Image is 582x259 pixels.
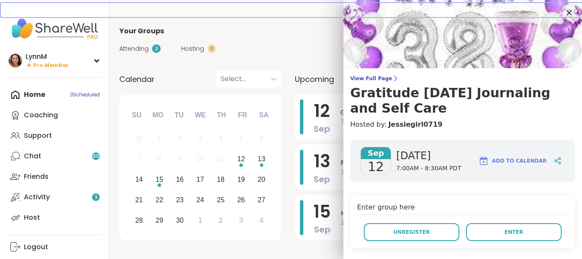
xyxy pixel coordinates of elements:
[196,194,204,206] div: 24
[170,106,188,125] div: Tu
[156,194,163,206] div: 22
[340,158,556,168] span: Pop Up! Weekend Session!
[119,73,155,85] span: Calendar
[232,171,250,189] div: Choose Friday, September 19th, 2025
[475,151,550,171] button: Add to Calendar
[158,153,161,165] div: 8
[232,191,250,209] div: Choose Friday, September 26th, 2025
[259,215,263,226] div: 4
[178,153,182,165] div: 9
[239,133,243,144] div: 5
[176,194,184,206] div: 23
[314,99,330,123] span: 12
[196,153,204,165] div: 10
[340,118,556,127] span: 7:00AM - 8:30AM PDT
[350,85,575,116] h3: Gratitude [DATE] Journaling and Self Care
[150,211,169,230] div: Choose Monday, September 29th, 2025
[340,108,556,118] span: Gratitude [DATE] Journaling and Self Care
[350,75,575,82] span: View Full Page
[129,128,271,230] div: month 2025-09
[258,174,265,185] div: 20
[196,174,204,185] div: 17
[176,215,184,226] div: 30
[258,194,265,206] div: 27
[388,119,442,130] a: Jessiegirl0719
[207,44,216,53] div: 0
[24,151,41,161] div: Chat
[314,123,330,135] span: Sep
[7,105,102,125] a: Coaching
[135,174,143,185] div: 14
[492,157,547,165] span: Add to Calendar
[212,130,230,148] div: Not available Thursday, September 4th, 2025
[252,130,271,148] div: Not available Saturday, September 6th, 2025
[176,174,184,185] div: 16
[393,228,430,236] span: Unregister
[150,130,169,148] div: Not available Monday, September 1st, 2025
[396,149,461,163] span: [DATE]
[191,150,210,169] div: Not available Wednesday, September 10th, 2025
[314,173,330,185] span: Sep
[217,174,225,185] div: 18
[361,147,391,159] span: Sep
[232,150,250,169] div: Choose Friday, September 12th, 2025
[252,211,271,230] div: Choose Saturday, October 4th, 2025
[504,228,523,236] span: Enter
[24,111,58,120] div: Coaching
[295,73,334,85] span: Upcoming
[93,111,100,118] iframe: Spotlight
[314,149,330,173] span: 13
[135,133,143,144] div: 31
[150,150,169,169] div: Not available Monday, September 8th, 2025
[191,191,210,209] div: Choose Wednesday, September 24th, 2025
[212,211,230,230] div: Choose Thursday, October 2nd, 2025
[95,194,98,201] span: 3
[232,211,250,230] div: Choose Friday, October 3rd, 2025
[7,125,102,146] a: Support
[119,44,149,53] span: Attending
[314,200,331,224] span: 15
[219,133,222,144] div: 4
[181,44,204,53] span: Hosting
[212,106,231,125] div: Th
[7,166,102,187] a: Friends
[26,52,69,61] div: LynnM
[478,156,489,166] img: ShareWell Logomark
[150,171,169,189] div: Choose Monday, September 15th, 2025
[364,223,459,241] button: Unregister
[191,130,210,148] div: Not available Wednesday, September 3rd, 2025
[252,150,271,169] div: Choose Saturday, September 13th, 2025
[7,187,102,207] a: Activity3
[130,130,148,148] div: Not available Sunday, August 31st, 2025
[350,119,575,130] h4: Hosted by:
[135,194,143,206] div: 21
[368,159,384,175] span: 12
[178,133,182,144] div: 2
[233,106,252,125] div: Fr
[24,172,49,181] div: Friends
[217,194,225,206] div: 25
[254,106,273,125] div: Sa
[148,106,167,125] div: Mo
[466,223,562,241] button: Enter
[130,211,148,230] div: Choose Sunday, September 28th, 2025
[171,171,189,189] div: Choose Tuesday, September 16th, 2025
[171,130,189,148] div: Not available Tuesday, September 2nd, 2025
[199,215,202,226] div: 1
[158,133,161,144] div: 1
[237,174,245,185] div: 19
[156,215,163,226] div: 29
[239,215,243,226] div: 3
[150,191,169,209] div: Choose Monday, September 22nd, 2025
[33,62,69,69] span: Pro Member
[92,153,99,160] span: 99
[396,164,461,173] span: 7:00AM - 8:30AM PDT
[130,150,148,169] div: Not available Sunday, September 7th, 2025
[24,192,50,202] div: Activity
[127,106,146,125] div: Su
[212,191,230,209] div: Choose Thursday, September 25th, 2025
[130,171,148,189] div: Choose Sunday, September 14th, 2025
[156,174,163,185] div: 15
[24,213,40,222] div: Host
[212,150,230,169] div: Not available Thursday, September 11th, 2025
